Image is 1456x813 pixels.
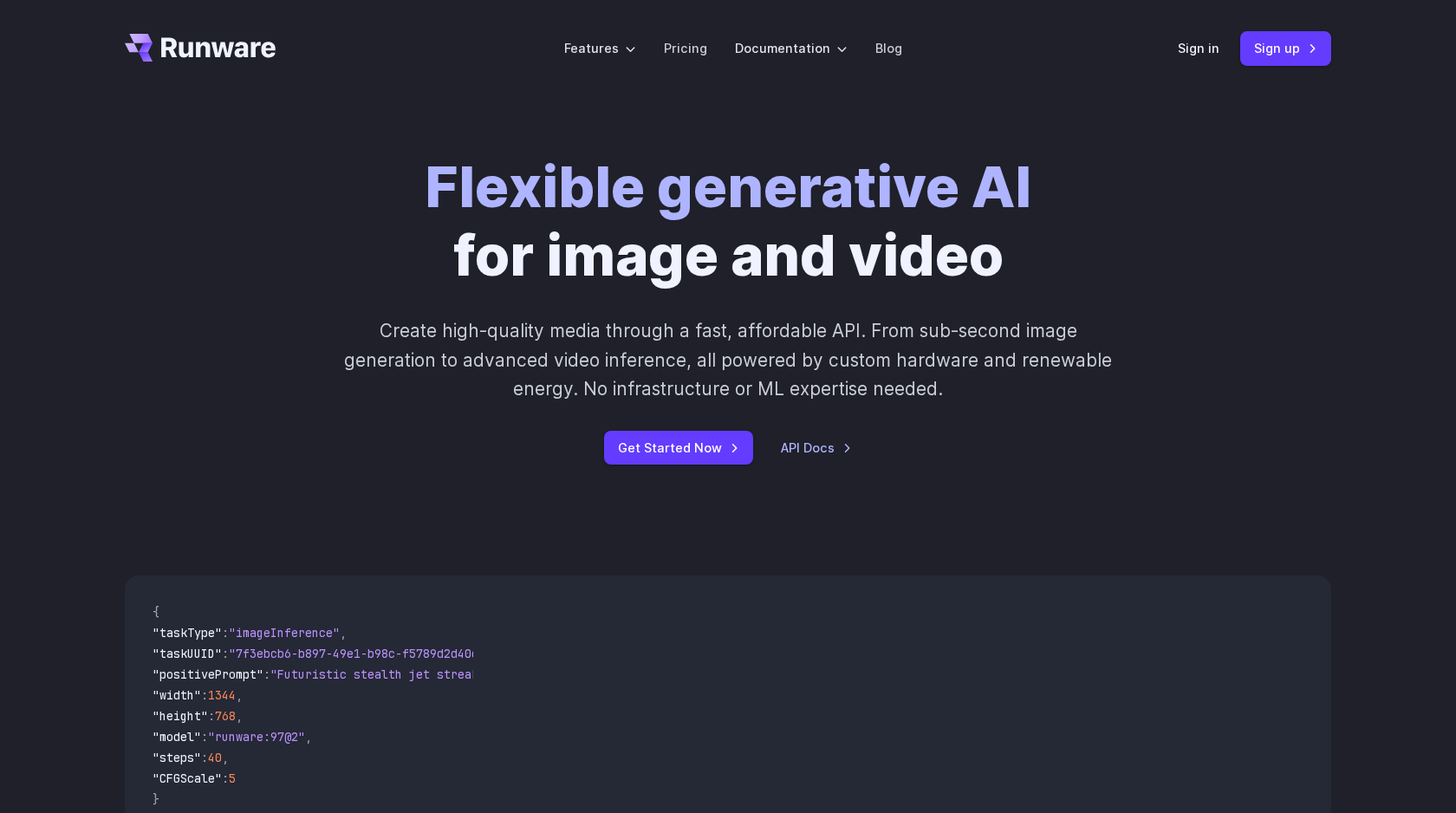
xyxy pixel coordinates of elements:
[270,667,901,682] span: "Futuristic stealth jet streaking through a neon-lit cityscape with glowing purple exhaust"
[201,750,208,765] span: :
[153,646,222,661] span: "taskUUID"
[425,152,1031,221] strong: Flexible generative AI
[153,604,159,620] span: {
[229,771,236,786] span: 5
[125,34,276,62] a: Go to /
[425,153,1031,289] h1: for image and video
[735,38,848,58] label: Documentation
[208,687,236,703] span: 1344
[222,625,229,641] span: :
[236,708,243,724] span: ,
[222,750,229,765] span: ,
[153,625,222,641] span: "taskType"
[201,687,208,703] span: :
[222,646,229,661] span: :
[153,729,201,745] span: "model"
[208,729,305,745] span: "runware:97@2"
[236,687,243,703] span: ,
[215,708,236,724] span: 768
[153,771,222,786] span: "CFGScale"
[153,750,201,765] span: "steps"
[153,708,208,724] span: "height"
[208,750,222,765] span: 40
[781,438,852,458] a: API Docs
[1240,31,1331,65] a: Sign up
[201,729,208,745] span: :
[340,625,347,641] span: ,
[153,791,159,807] span: }
[664,38,707,58] a: Pricing
[305,729,312,745] span: ,
[229,625,340,641] span: "imageInference"
[153,687,201,703] span: "width"
[222,771,229,786] span: :
[229,646,492,661] span: "7f3ebcb6-b897-49e1-b98c-f5789d2d40d7"
[564,38,636,58] label: Features
[1178,38,1219,58] a: Sign in
[208,708,215,724] span: :
[263,667,270,682] span: :
[604,431,753,465] a: Get Started Now
[875,38,902,58] a: Blog
[153,667,263,682] span: "positivePrompt"
[342,316,1115,403] p: Create high-quality media through a fast, affordable API. From sub-second image generation to adv...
